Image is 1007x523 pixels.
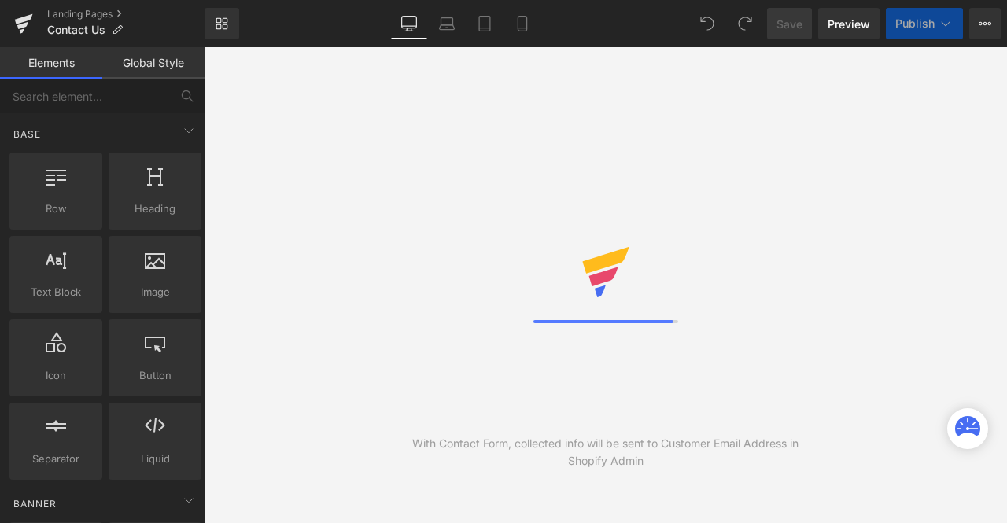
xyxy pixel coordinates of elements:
[428,8,466,39] a: Laptop
[47,24,105,36] span: Contact Us
[818,8,880,39] a: Preview
[466,8,503,39] a: Tablet
[390,8,428,39] a: Desktop
[113,284,197,300] span: Image
[113,451,197,467] span: Liquid
[113,201,197,217] span: Heading
[14,451,98,467] span: Separator
[12,496,58,511] span: Banner
[895,17,935,30] span: Publish
[205,8,239,39] a: New Library
[692,8,723,39] button: Undo
[14,201,98,217] span: Row
[776,16,802,32] span: Save
[404,435,806,470] div: With Contact Form, collected info will be sent to Customer Email Address in Shopify Admin
[503,8,541,39] a: Mobile
[969,8,1001,39] button: More
[12,127,42,142] span: Base
[113,367,197,384] span: Button
[14,284,98,300] span: Text Block
[14,367,98,384] span: Icon
[729,8,761,39] button: Redo
[886,8,963,39] button: Publish
[828,16,870,32] span: Preview
[47,8,205,20] a: Landing Pages
[102,47,205,79] a: Global Style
